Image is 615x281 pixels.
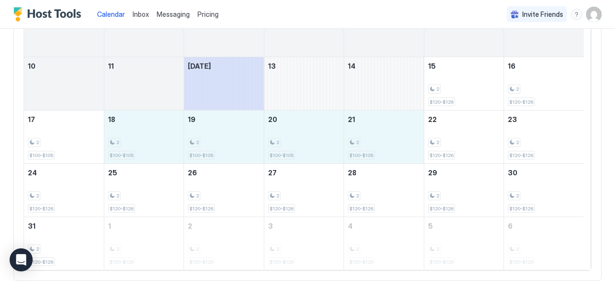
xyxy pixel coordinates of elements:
[108,115,115,123] span: 18
[157,10,190,18] span: Messaging
[264,217,344,270] td: September 3, 2025
[436,139,439,146] span: 2
[348,169,357,177] span: 28
[104,110,184,128] a: August 18, 2025
[344,217,424,270] td: September 4, 2025
[116,193,119,199] span: 2
[349,206,373,212] span: $120-$126
[184,4,264,57] td: August 5, 2025
[424,110,504,128] a: August 22, 2025
[344,57,424,110] td: August 14, 2025
[270,152,294,159] span: $100-$105
[188,62,211,70] span: [DATE]
[356,139,359,146] span: 2
[97,9,125,19] a: Calendar
[28,62,36,70] span: 10
[436,86,439,92] span: 2
[504,164,584,217] td: August 30, 2025
[268,222,273,230] span: 3
[508,62,516,70] span: 16
[264,110,344,128] a: August 20, 2025
[264,4,344,57] td: August 6, 2025
[344,164,424,217] td: August 28, 2025
[28,115,35,123] span: 17
[276,193,279,199] span: 2
[344,110,424,164] td: August 21, 2025
[28,222,36,230] span: 31
[424,217,504,270] td: September 5, 2025
[268,115,277,123] span: 20
[436,193,439,199] span: 2
[508,115,517,123] span: 23
[356,193,359,199] span: 2
[516,86,519,92] span: 2
[104,164,184,217] td: August 25, 2025
[428,169,437,177] span: 29
[196,139,199,146] span: 2
[344,164,423,182] a: August 28, 2025
[184,217,263,235] a: September 2, 2025
[104,110,184,164] td: August 18, 2025
[344,217,423,235] a: September 4, 2025
[348,222,353,230] span: 4
[424,57,504,110] td: August 15, 2025
[133,10,149,18] span: Inbox
[504,4,584,57] td: August 9, 2025
[188,169,197,177] span: 26
[24,164,104,217] td: August 24, 2025
[28,169,37,177] span: 24
[264,164,344,182] a: August 27, 2025
[24,164,104,182] a: August 24, 2025
[344,110,423,128] a: August 21, 2025
[424,4,504,57] td: August 8, 2025
[504,217,584,270] td: September 6, 2025
[424,110,504,164] td: August 22, 2025
[344,57,423,75] a: August 14, 2025
[104,4,184,57] td: August 4, 2025
[196,193,199,199] span: 2
[508,169,517,177] span: 30
[197,10,219,19] span: Pricing
[116,139,119,146] span: 2
[504,164,584,182] a: August 30, 2025
[268,169,277,177] span: 27
[184,110,264,164] td: August 19, 2025
[29,152,53,159] span: $100-$105
[276,139,279,146] span: 2
[424,217,504,235] a: September 5, 2025
[104,217,184,235] a: September 1, 2025
[184,57,263,75] a: August 12, 2025
[184,164,263,182] a: August 26, 2025
[348,115,355,123] span: 21
[504,110,584,164] td: August 23, 2025
[504,57,584,75] a: August 16, 2025
[270,206,294,212] span: $120-$126
[509,206,533,212] span: $120-$126
[13,7,86,22] div: Host Tools Logo
[508,222,513,230] span: 6
[24,110,104,128] a: August 17, 2025
[36,193,39,199] span: 2
[184,57,264,110] td: August 12, 2025
[509,99,533,105] span: $120-$126
[10,248,33,271] div: Open Intercom Messenger
[349,152,373,159] span: $100-$105
[430,152,454,159] span: $120-$126
[428,222,433,230] span: 5
[97,10,125,18] span: Calendar
[516,139,519,146] span: 2
[504,217,584,235] a: September 6, 2025
[522,10,563,19] span: Invite Friends
[24,217,104,270] td: August 31, 2025
[108,169,117,177] span: 25
[24,57,104,75] a: August 10, 2025
[24,110,104,164] td: August 17, 2025
[264,57,344,75] a: August 13, 2025
[110,206,134,212] span: $120-$126
[24,57,104,110] td: August 10, 2025
[428,62,436,70] span: 15
[29,206,53,212] span: $120-$126
[104,164,184,182] a: August 25, 2025
[509,152,533,159] span: $120-$126
[108,222,111,230] span: 1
